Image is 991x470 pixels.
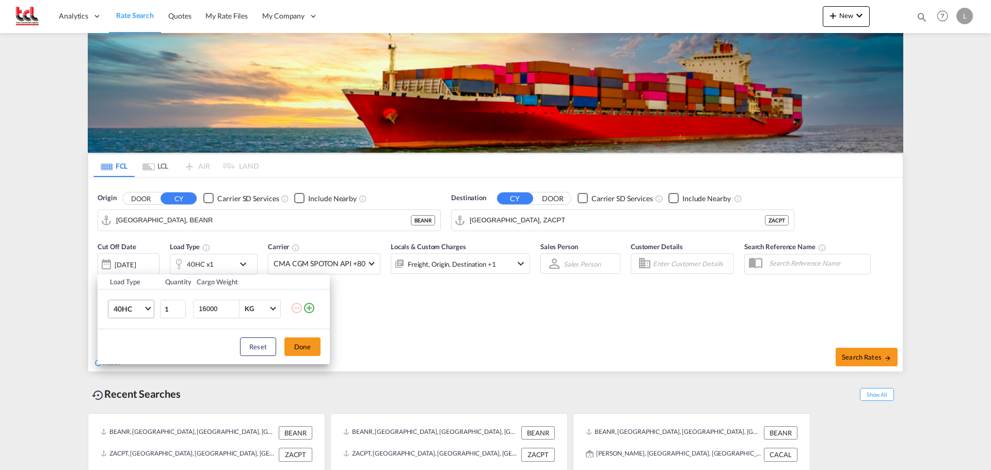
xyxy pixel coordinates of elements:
[198,300,239,318] input: Enter Weight
[108,300,154,318] md-select: Choose: 40HC
[240,337,276,356] button: Reset
[245,304,254,313] div: KG
[197,277,284,286] div: Cargo Weight
[291,302,303,314] md-icon: icon-minus-circle-outline
[284,337,321,356] button: Done
[303,302,315,314] md-icon: icon-plus-circle-outline
[159,274,191,289] th: Quantity
[98,274,159,289] th: Load Type
[160,300,186,318] input: Qty
[114,304,143,314] span: 40HC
